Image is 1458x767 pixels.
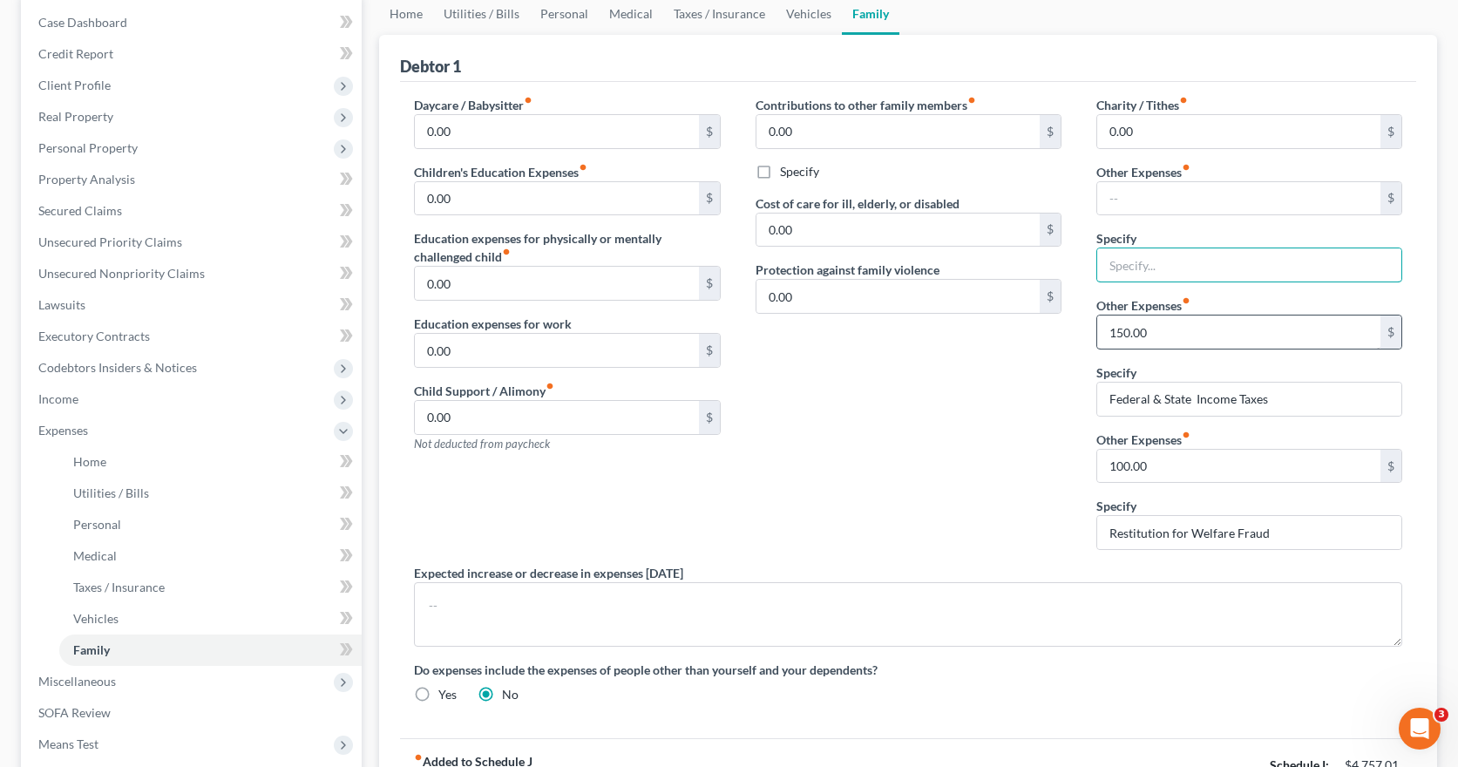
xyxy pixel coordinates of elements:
label: Cost of care for ill, elderly, or disabled [756,194,960,213]
span: Personal Property [38,140,138,155]
i: fiber_manual_record [546,382,554,390]
div: $ [1380,450,1401,483]
input: Specify... [1097,383,1401,416]
a: Unsecured Priority Claims [24,227,362,258]
input: -- [1097,182,1380,215]
a: Lawsuits [24,289,362,321]
i: fiber_manual_record [1179,96,1188,105]
span: Codebtors Insiders & Notices [38,360,197,375]
span: Executory Contracts [38,329,150,343]
label: Specify [1096,229,1136,248]
a: Taxes / Insurance [59,572,362,603]
a: Credit Report [24,38,362,70]
div: $ [1040,280,1061,313]
label: Protection against family violence [756,261,939,279]
span: Secured Claims [38,203,122,218]
div: $ [1380,316,1401,349]
a: Vehicles [59,603,362,635]
div: $ [1040,115,1061,148]
span: Credit Report [38,46,113,61]
label: No [502,686,519,703]
input: -- [1097,316,1380,349]
a: Executory Contracts [24,321,362,352]
input: -- [756,115,1040,148]
input: -- [415,115,698,148]
span: Miscellaneous [38,674,116,689]
div: $ [699,267,720,300]
div: $ [1040,214,1061,247]
span: Taxes / Insurance [73,580,165,594]
input: -- [756,214,1040,247]
i: fiber_manual_record [1182,431,1190,439]
a: Unsecured Nonpriority Claims [24,258,362,289]
div: $ [1380,115,1401,148]
a: Secured Claims [24,195,362,227]
span: Medical [73,548,117,563]
span: Expenses [38,423,88,438]
label: Specify [780,163,819,180]
label: Children's Education Expenses [414,163,587,181]
input: -- [415,267,698,300]
label: Do expenses include the expenses of people other than yourself and your dependents? [414,661,1402,679]
span: Income [38,391,78,406]
span: Case Dashboard [38,15,127,30]
a: Medical [59,540,362,572]
span: Family [73,642,110,657]
label: Daycare / Babysitter [414,96,532,114]
span: Home [73,454,106,469]
div: $ [699,401,720,434]
label: Specify [1096,497,1136,515]
span: Unsecured Priority Claims [38,234,182,249]
div: $ [1380,182,1401,215]
input: Specify... [1097,248,1401,282]
a: Property Analysis [24,164,362,195]
a: Family [59,635,362,666]
span: Personal [73,517,121,532]
span: 3 [1434,708,1448,722]
div: $ [699,115,720,148]
label: Specify [1096,363,1136,382]
i: fiber_manual_record [967,96,976,105]
a: Utilities / Bills [59,478,362,509]
span: Not deducted from paycheck [414,437,550,451]
i: fiber_manual_record [1182,163,1190,172]
i: fiber_manual_record [502,248,511,256]
label: Contributions to other family members [756,96,976,114]
label: Education expenses for work [414,315,572,333]
input: -- [415,182,698,215]
input: -- [756,280,1040,313]
label: Other Expenses [1096,163,1190,181]
label: Education expenses for physically or mentally challenged child [414,229,720,266]
i: fiber_manual_record [579,163,587,172]
i: fiber_manual_record [414,753,423,762]
a: Home [59,446,362,478]
label: Other Expenses [1096,431,1190,449]
span: Means Test [38,736,98,751]
span: Utilities / Bills [73,485,149,500]
input: -- [1097,115,1380,148]
a: SOFA Review [24,697,362,729]
label: Child Support / Alimony [414,382,554,400]
i: fiber_manual_record [1182,296,1190,305]
label: Other Expenses [1096,296,1190,315]
a: Personal [59,509,362,540]
i: fiber_manual_record [524,96,532,105]
span: Client Profile [38,78,111,92]
label: Yes [438,686,457,703]
span: Unsecured Nonpriority Claims [38,266,205,281]
label: Charity / Tithes [1096,96,1188,114]
input: -- [415,401,698,434]
input: Specify... [1097,516,1401,549]
input: -- [1097,450,1380,483]
span: Lawsuits [38,297,85,312]
span: Real Property [38,109,113,124]
a: Case Dashboard [24,7,362,38]
div: $ [699,182,720,215]
div: Debtor 1 [400,56,461,77]
span: SOFA Review [38,705,111,720]
div: $ [699,334,720,367]
input: -- [415,334,698,367]
label: Expected increase or decrease in expenses [DATE] [414,564,683,582]
span: Property Analysis [38,172,135,187]
span: Vehicles [73,611,119,626]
